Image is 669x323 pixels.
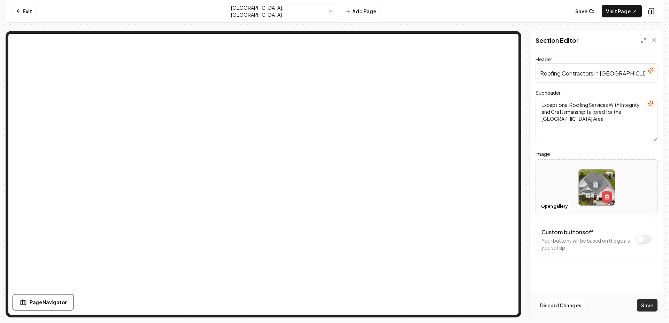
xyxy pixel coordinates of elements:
img: image [579,170,615,205]
input: Header [536,63,658,83]
button: Save [637,299,658,312]
button: Page Navigator [13,294,74,310]
label: Image [536,150,658,158]
a: Exit [11,5,37,17]
a: Visit Page [602,5,642,17]
label: Subheader [536,89,561,96]
p: Your buttons will be based on the goals you set up. [541,237,633,251]
button: Add Page [341,5,381,17]
label: Header [536,56,552,62]
button: Open gallery [539,201,570,212]
label: Custom buttons off [541,228,593,236]
h2: Section Editor [536,36,579,45]
span: Page Navigator [30,299,67,306]
button: Save [571,5,599,17]
button: Discard Changes [536,299,586,312]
